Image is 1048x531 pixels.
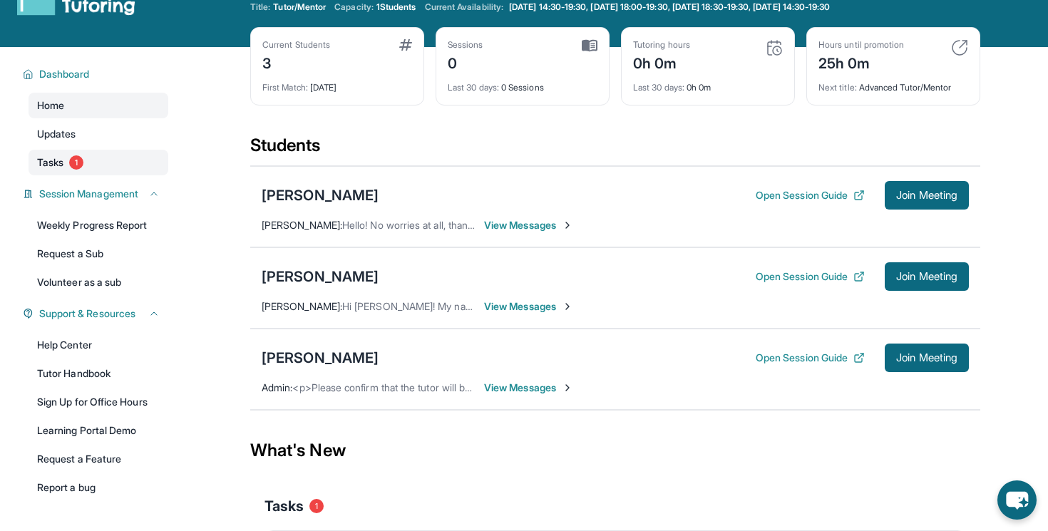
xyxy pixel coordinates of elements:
span: 1 [69,155,83,170]
button: Join Meeting [885,262,969,291]
span: Support & Resources [39,306,135,321]
div: 0 [448,51,483,73]
div: Advanced Tutor/Mentor [818,73,968,93]
span: Join Meeting [896,191,957,200]
span: View Messages [484,299,573,314]
a: Tasks1 [29,150,168,175]
img: card [766,39,783,56]
div: Tutoring hours [633,39,690,51]
span: [PERSON_NAME] : [262,219,342,231]
div: [PERSON_NAME] [262,267,379,287]
span: View Messages [484,381,573,395]
a: Request a Sub [29,241,168,267]
span: Dashboard [39,67,90,81]
a: Report a bug [29,475,168,500]
a: Home [29,93,168,118]
span: Current Availability: [425,1,503,13]
span: Join Meeting [896,354,957,362]
div: What's New [250,419,980,482]
span: Updates [37,127,76,141]
a: Tutor Handbook [29,361,168,386]
div: Sessions [448,39,483,51]
span: View Messages [484,218,573,232]
div: 0 Sessions [448,73,597,93]
img: Chevron-Right [562,220,573,231]
span: Capacity: [334,1,374,13]
a: Updates [29,121,168,147]
div: 25h 0m [818,51,904,73]
img: card [951,39,968,56]
button: Open Session Guide [756,188,865,202]
span: Tasks [37,155,63,170]
img: Chevron-Right [562,382,573,393]
span: Last 30 days : [633,82,684,93]
span: Admin : [262,381,292,393]
span: 1 Students [376,1,416,13]
button: Join Meeting [885,181,969,210]
span: Tasks [264,496,304,516]
button: Session Management [34,187,160,201]
span: [DATE] 14:30-19:30, [DATE] 18:00-19:30, [DATE] 18:30-19:30, [DATE] 14:30-19:30 [509,1,830,13]
img: card [399,39,412,51]
div: [PERSON_NAME] [262,348,379,368]
a: Learning Portal Demo [29,418,168,443]
span: Join Meeting [896,272,957,281]
span: Last 30 days : [448,82,499,93]
img: card [582,39,597,52]
span: Next title : [818,82,857,93]
span: Tutor/Mentor [273,1,326,13]
div: 0h 0m [633,51,690,73]
div: [PERSON_NAME] [262,185,379,205]
span: Home [37,98,64,113]
button: Join Meeting [885,344,969,372]
span: <p>Please confirm that the tutor will be able to attend your first assigned meeting time before j... [292,381,807,393]
span: First Match : [262,82,308,93]
div: 0h 0m [633,73,783,93]
a: Help Center [29,332,168,358]
span: [PERSON_NAME] : [262,300,342,312]
div: Students [250,134,980,165]
button: chat-button [997,480,1037,520]
button: Open Session Guide [756,269,865,284]
button: Support & Resources [34,306,160,321]
span: Title: [250,1,270,13]
button: Dashboard [34,67,160,81]
div: Current Students [262,39,330,51]
span: 1 [309,499,324,513]
a: Weekly Progress Report [29,212,168,238]
div: [DATE] [262,73,412,93]
button: Open Session Guide [756,351,865,365]
a: [DATE] 14:30-19:30, [DATE] 18:00-19:30, [DATE] 18:30-19:30, [DATE] 14:30-19:30 [506,1,833,13]
a: Sign Up for Office Hours [29,389,168,415]
span: Hello! No worries at all, thank you so much for letting me know :). I wish y'all the best! [342,219,725,231]
a: Volunteer as a sub [29,269,168,295]
div: 3 [262,51,330,73]
a: Request a Feature [29,446,168,472]
div: Hours until promotion [818,39,904,51]
img: Chevron-Right [562,301,573,312]
span: Session Management [39,187,138,201]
